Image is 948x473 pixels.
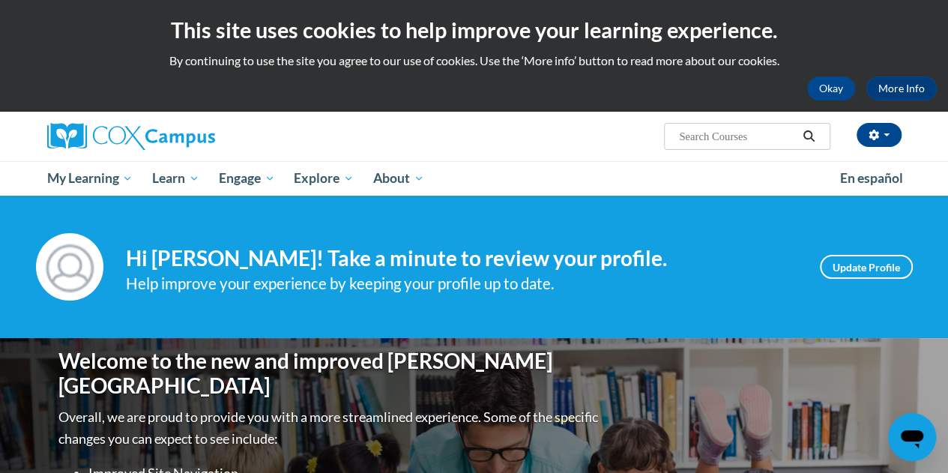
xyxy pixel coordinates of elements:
[46,169,133,187] span: My Learning
[284,161,363,196] a: Explore
[857,123,902,147] button: Account Settings
[840,170,903,186] span: En español
[36,233,103,301] img: Profile Image
[37,161,143,196] a: My Learning
[152,169,199,187] span: Learn
[888,413,936,461] iframe: Button to launch messaging window
[47,123,317,150] a: Cox Campus
[126,271,797,296] div: Help improve your experience by keeping your profile up to date.
[797,127,820,145] button: Search
[47,123,215,150] img: Cox Campus
[11,52,937,69] p: By continuing to use the site you agree to our use of cookies. Use the ‘More info’ button to read...
[373,169,424,187] span: About
[11,15,937,45] h2: This site uses cookies to help improve your learning experience.
[294,169,354,187] span: Explore
[126,246,797,271] h4: Hi [PERSON_NAME]! Take a minute to review your profile.
[36,161,913,196] div: Main menu
[58,406,602,450] p: Overall, we are proud to provide you with a more streamlined experience. Some of the specific cha...
[807,76,855,100] button: Okay
[363,161,434,196] a: About
[219,169,275,187] span: Engage
[830,163,913,194] a: En español
[677,127,797,145] input: Search Courses
[866,76,937,100] a: More Info
[58,349,602,399] h1: Welcome to the new and improved [PERSON_NAME][GEOGRAPHIC_DATA]
[820,255,913,279] a: Update Profile
[209,161,285,196] a: Engage
[142,161,209,196] a: Learn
